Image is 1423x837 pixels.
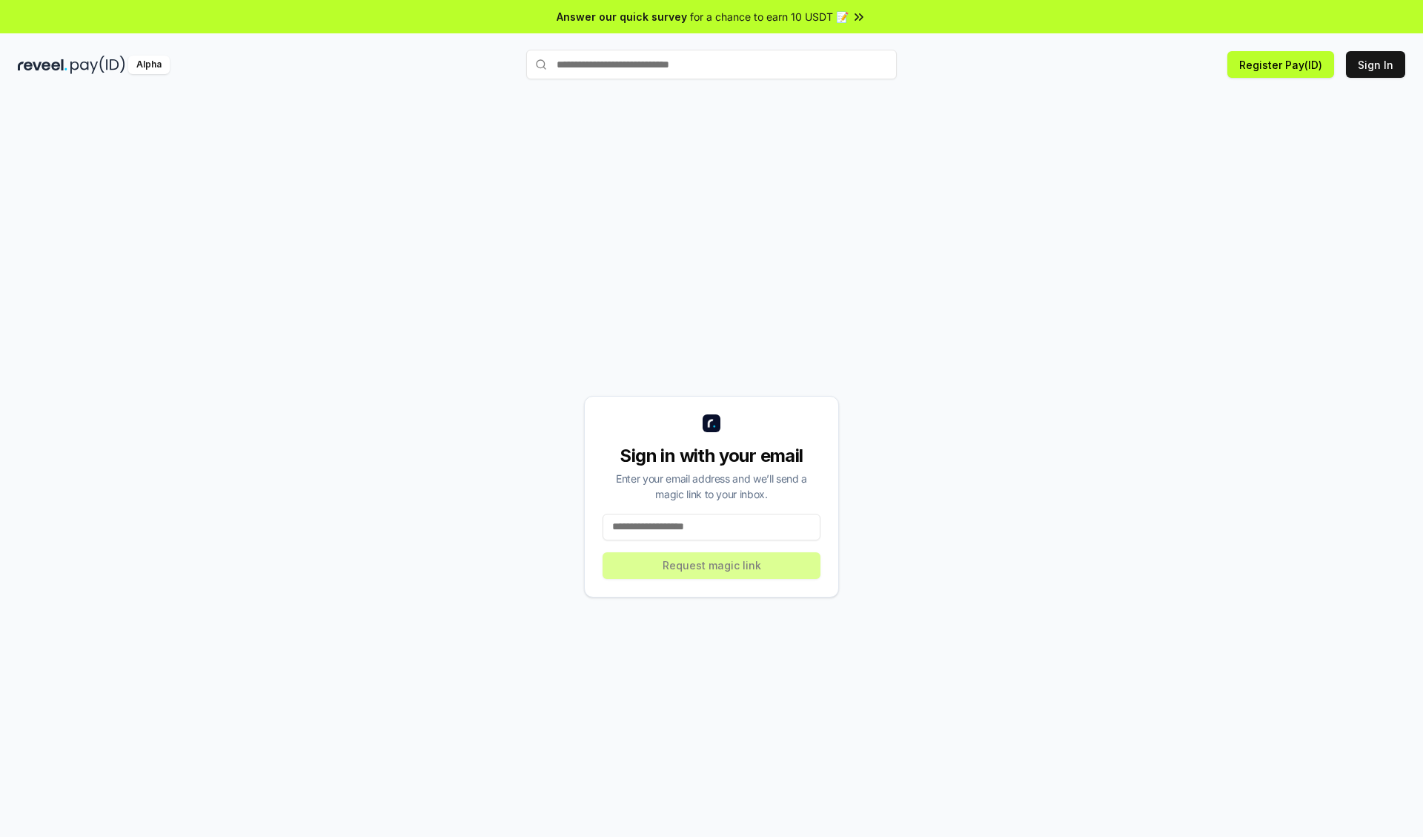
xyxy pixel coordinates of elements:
div: Sign in with your email [603,444,820,468]
button: Register Pay(ID) [1227,51,1334,78]
div: Alpha [128,56,170,74]
img: pay_id [70,56,125,74]
div: Enter your email address and we’ll send a magic link to your inbox. [603,471,820,502]
span: Answer our quick survey [557,9,687,24]
button: Sign In [1346,51,1405,78]
span: for a chance to earn 10 USDT 📝 [690,9,849,24]
img: logo_small [703,414,720,432]
img: reveel_dark [18,56,67,74]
